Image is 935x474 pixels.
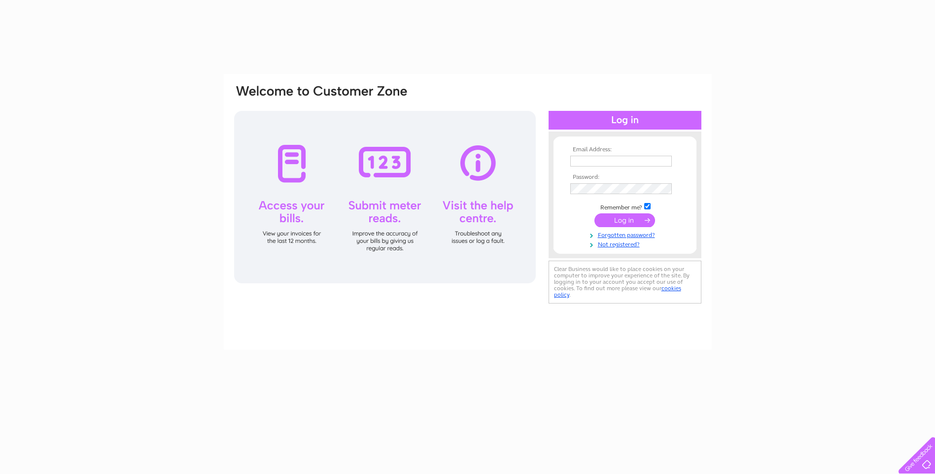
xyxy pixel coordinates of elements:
[568,174,682,181] th: Password:
[568,146,682,153] th: Email Address:
[568,202,682,211] td: Remember me?
[554,285,681,298] a: cookies policy
[594,213,655,227] input: Submit
[570,230,682,239] a: Forgotten password?
[549,261,701,304] div: Clear Business would like to place cookies on your computer to improve your experience of the sit...
[570,239,682,248] a: Not registered?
